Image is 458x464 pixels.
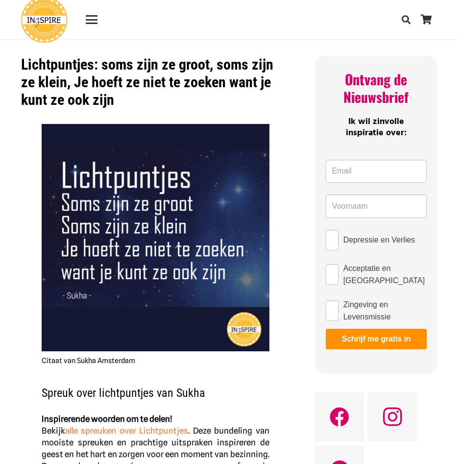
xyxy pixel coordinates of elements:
[346,115,407,140] span: Ik wil zinvolle inspiratie over:
[315,392,364,441] a: Facebook
[343,262,427,287] span: Acceptatie en [GEOGRAPHIC_DATA]
[65,426,188,436] a: alle spreuken over Lichtpuntjes
[326,230,338,250] input: Depressie en Verlies
[42,374,269,400] h2: Spreuk over lichtpuntjes van Sukha
[326,300,338,321] input: Zingeving en Levensmissie
[42,355,269,366] figcaption: Citaat van Sukha Amsterdam
[368,392,417,441] a: Instagram
[326,329,427,349] button: Schrijf me gratis in
[42,124,269,352] img: Citaat van Sukha Amsterdam over wees een Lichtpuntje
[396,7,416,32] a: Zoeken
[343,69,409,107] span: Ontvang de Nieuwsbrief
[326,195,427,218] input: Voornaam
[79,14,104,25] a: Menu
[21,56,290,109] h1: Lichtpuntjes: soms zijn ze groot, soms zijn ze klein, Je hoeft ze niet te zoeken want je kunt ze ...
[343,298,427,323] span: Zingeving en Levensmissie
[326,160,427,183] input: Email
[42,414,172,424] strong: Inspirerende woorden om te delen!
[343,234,415,246] span: Depressie en Verlies
[326,264,338,285] input: Acceptatie en [GEOGRAPHIC_DATA]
